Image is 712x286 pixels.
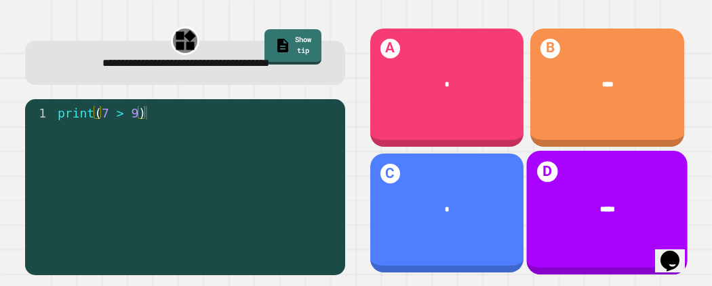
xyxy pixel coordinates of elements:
[25,106,55,120] div: 1
[537,162,557,182] h1: D
[380,164,400,183] h1: C
[655,232,698,272] iframe: chat widget
[264,29,322,65] a: Show tip
[540,39,560,58] h1: B
[380,39,400,58] h1: A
